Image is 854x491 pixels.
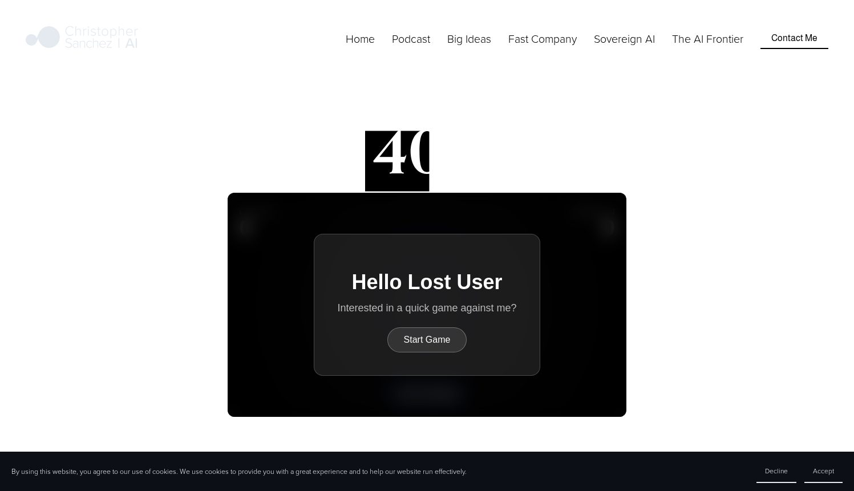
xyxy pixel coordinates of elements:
[804,460,843,483] button: Accept
[11,466,467,476] p: By using this website, you agree to our use of cookies. We use cookies to provide you with a grea...
[447,30,491,47] a: folder dropdown
[813,466,834,476] span: Accept
[594,30,655,47] a: Sovereign AI
[756,460,796,483] button: Decline
[26,24,138,52] img: Christopher Sanchez | AI
[373,114,481,189] strong: 404
[765,466,788,476] span: Decline
[508,30,577,47] a: folder dropdown
[392,30,430,47] a: Podcast
[346,30,375,47] a: Home
[447,31,491,46] span: Big Ideas
[760,27,828,49] a: Contact Me
[672,30,743,47] a: The AI Frontier
[508,31,577,46] span: Fast Company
